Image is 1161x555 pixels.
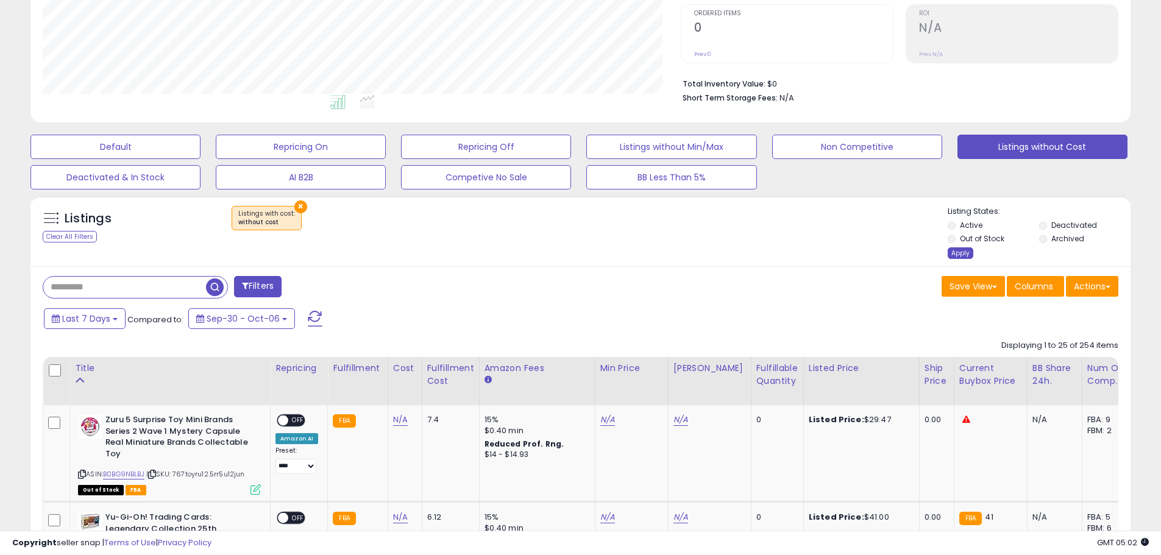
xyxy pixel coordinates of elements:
[960,233,1004,244] label: Out of Stock
[294,200,307,213] button: ×
[779,92,794,104] span: N/A
[1015,280,1053,292] span: Columns
[948,206,1131,217] p: Listing States:
[756,414,794,425] div: 0
[600,362,663,375] div: Min Price
[333,414,355,428] small: FBA
[485,414,586,425] div: 15%
[30,165,201,189] button: Deactivated & In Stock
[1087,414,1127,425] div: FBA: 9
[756,512,794,523] div: 0
[12,537,57,548] strong: Copyright
[683,76,1109,90] li: $0
[1087,362,1132,387] div: Num of Comp.
[333,362,382,375] div: Fulfillment
[600,511,615,523] a: N/A
[12,537,211,549] div: seller snap | |
[919,21,1118,37] h2: N/A
[78,485,124,495] span: All listings that are currently out of stock and unavailable for purchase on Amazon
[485,375,492,386] small: Amazon Fees.
[238,218,295,227] div: without cost
[216,165,386,189] button: AI B2B
[919,51,943,58] small: Prev: N/A
[62,313,110,325] span: Last 7 Days
[234,276,282,297] button: Filters
[288,415,308,426] span: OFF
[809,512,910,523] div: $41.00
[1032,414,1073,425] div: N/A
[1066,276,1118,297] button: Actions
[809,414,864,425] b: Listed Price:
[78,512,102,531] img: 51bFwTEO1gL._SL40_.jpg
[78,414,261,493] div: ASIN:
[401,135,571,159] button: Repricing Off
[485,512,586,523] div: 15%
[942,276,1005,297] button: Save View
[78,414,102,439] img: 41KpGC8Z-tL._SL40_.jpg
[207,313,280,325] span: Sep-30 - Oct-06
[216,135,386,159] button: Repricing On
[683,79,765,89] b: Total Inventory Value:
[960,220,982,230] label: Active
[1087,512,1127,523] div: FBA: 5
[104,537,156,548] a: Terms of Use
[600,414,615,426] a: N/A
[959,512,982,525] small: FBA
[809,511,864,523] b: Listed Price:
[158,537,211,548] a: Privacy Policy
[188,308,295,329] button: Sep-30 - Oct-06
[673,362,746,375] div: [PERSON_NAME]
[333,512,355,525] small: FBA
[1032,512,1073,523] div: N/A
[427,362,474,387] div: Fulfillment Cost
[694,10,893,17] span: Ordered Items
[809,414,910,425] div: $29.47
[65,210,112,227] h5: Listings
[105,414,254,462] b: Zuru 5 Surprise Toy Mini Brands Series 2 Wave 1 Mystery Capsule Real Miniature Brands Collectable...
[393,362,417,375] div: Cost
[1007,276,1064,297] button: Columns
[485,439,564,449] b: Reduced Prof. Rng.
[586,165,756,189] button: BB Less Than 5%
[393,511,408,523] a: N/A
[146,469,245,479] span: | SKU: 767toyru12.5rr5u12jun
[485,450,586,460] div: $14 - $14.93
[957,135,1127,159] button: Listings without Cost
[694,21,893,37] h2: 0
[809,362,914,375] div: Listed Price
[772,135,942,159] button: Non Competitive
[1032,362,1077,387] div: BB Share 24h.
[673,511,688,523] a: N/A
[105,512,254,549] b: Yu-Gi-Oh! Trading Cards: Legendary Collection 25th Anniversary Box
[925,362,949,387] div: Ship Price
[673,414,688,426] a: N/A
[756,362,798,387] div: Fulfillable Quantity
[948,247,973,259] div: Apply
[586,135,756,159] button: Listings without Min/Max
[1087,425,1127,436] div: FBM: 2
[30,135,201,159] button: Default
[1051,220,1097,230] label: Deactivated
[485,362,590,375] div: Amazon Fees
[1051,233,1084,244] label: Archived
[985,511,993,523] span: 41
[694,51,711,58] small: Prev: 0
[75,362,265,375] div: Title
[44,308,126,329] button: Last 7 Days
[683,93,778,103] b: Short Term Storage Fees:
[1001,340,1118,352] div: Displaying 1 to 25 of 254 items
[238,209,295,227] span: Listings with cost :
[275,362,322,375] div: Repricing
[393,414,408,426] a: N/A
[925,414,945,425] div: 0.00
[43,231,97,242] div: Clear All Filters
[925,512,945,523] div: 0.00
[427,512,470,523] div: 6.12
[275,433,318,444] div: Amazon AI
[485,425,586,436] div: $0.40 min
[401,165,571,189] button: Competive No Sale
[1097,537,1149,548] span: 2025-10-14 05:02 GMT
[127,314,183,325] span: Compared to:
[126,485,146,495] span: FBA
[103,469,144,479] a: B0BG9NBLBJ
